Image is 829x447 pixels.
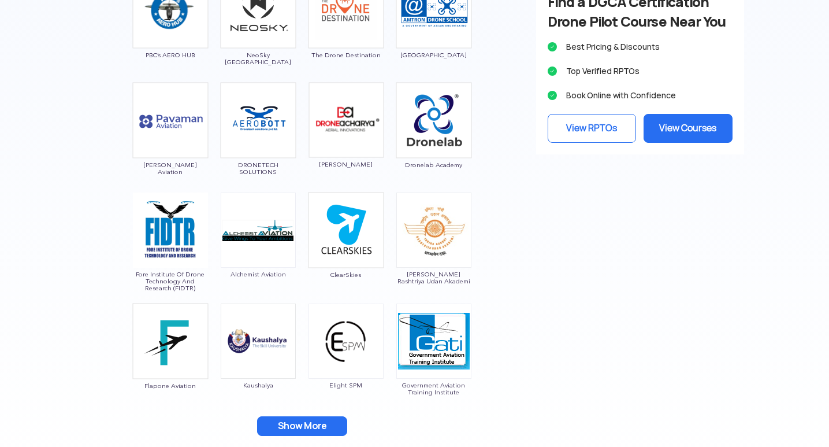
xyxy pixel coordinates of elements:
a: The Drone Destination [308,4,384,58]
a: Dronelab Academy [396,114,472,168]
span: Flapone Aviation [132,382,209,389]
a: [PERSON_NAME] Aviation [132,114,209,175]
span: Kaushalya [220,382,296,389]
img: ic_fore.png [133,193,208,268]
span: Government Aviation Training Institute [396,382,472,396]
span: The Drone Destination [308,51,384,58]
a: PBC’s AERO HUB [132,4,209,58]
span: ClearSkies [308,271,384,278]
a: DRONETECH SOLUTIONS [220,114,296,175]
a: View Courses [644,114,733,143]
a: NeoSky [GEOGRAPHIC_DATA] [220,4,296,65]
span: Alchemist Aviation [220,271,296,278]
span: [GEOGRAPHIC_DATA] [396,51,472,58]
span: NeoSky [GEOGRAPHIC_DATA] [220,51,296,65]
span: Dronelab Academy [396,161,472,168]
span: [PERSON_NAME] Rashtriya Udan Akademi [396,271,472,285]
span: Fore Institute Of Drone Technology And Research (FIDTR) [132,271,209,291]
img: ic_indiragandhi.png [396,193,471,268]
span: Elight SPM [308,382,384,389]
span: PBC’s AERO HUB [132,51,209,58]
a: ClearSkies [308,224,384,278]
a: [GEOGRAPHIC_DATA] [396,4,472,58]
li: Best Pricing & Discounts [548,39,733,55]
img: ic_governmentaviation.png [396,304,471,379]
img: ic_pavaman.png [132,82,209,158]
a: Flapone Aviation [132,335,209,389]
img: ic_dronacharyaaerial.png [308,82,384,158]
li: Top Verified RPTOs [548,63,733,79]
span: DRONETECH SOLUTIONS [220,161,296,175]
img: ic_kaushalya.png [221,304,296,379]
img: ic_clearskies.png [308,192,384,268]
span: [PERSON_NAME] [308,161,384,168]
img: bg_flapone.png [132,303,209,379]
li: Book Online with Confidence [548,87,733,104]
img: bg_droneteech.png [220,82,296,158]
img: img_elight.png [308,304,384,379]
img: ic_alchemistaviation.png [221,193,296,268]
span: [PERSON_NAME] Aviation [132,161,209,175]
img: ic_dronelab_new.png [396,82,472,158]
button: Show More [257,416,347,436]
a: View RPTOs [548,114,637,143]
a: [PERSON_NAME] [308,114,384,168]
